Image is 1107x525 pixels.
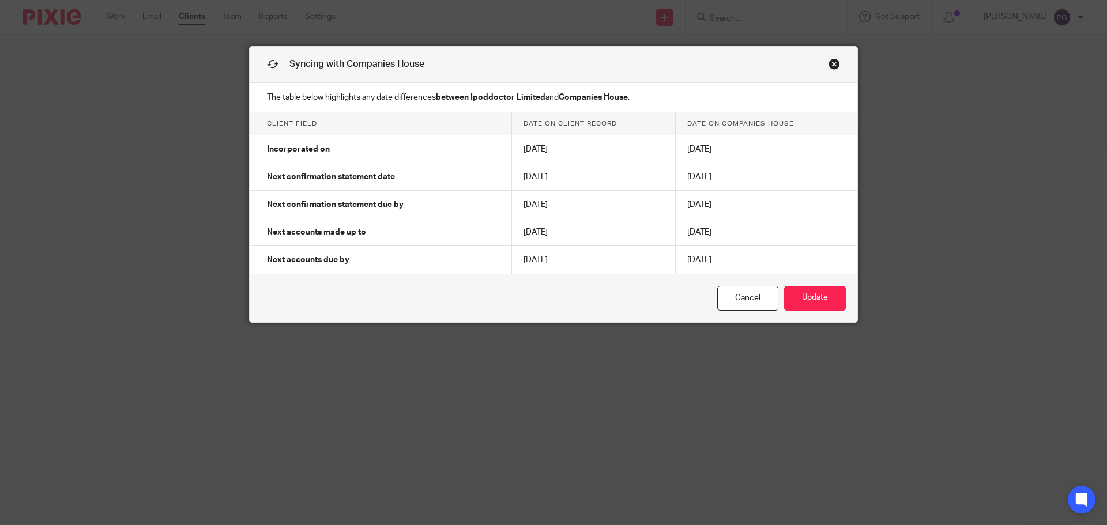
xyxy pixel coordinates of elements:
[717,286,778,311] a: Cancel
[676,246,857,274] td: [DATE]
[250,135,512,163] td: Incorporated on
[512,218,676,246] td: [DATE]
[250,83,857,112] p: The table below highlights any date differences and .
[250,163,512,191] td: Next confirmation statement date
[676,218,857,246] td: [DATE]
[784,286,846,311] button: Update
[436,93,545,101] strong: between Ipoddoctor Limited
[676,163,857,191] td: [DATE]
[250,191,512,218] td: Next confirmation statement due by
[676,112,857,135] th: Date on Companies House
[559,93,628,101] strong: Companies House
[676,135,857,163] td: [DATE]
[512,112,676,135] th: Date on client record
[250,112,512,135] th: Client field
[676,191,857,218] td: [DATE]
[829,58,840,74] a: Close this dialog window
[512,163,676,191] td: [DATE]
[289,59,424,69] span: Syncing with Companies House
[250,218,512,246] td: Next accounts made up to
[512,135,676,163] td: [DATE]
[512,191,676,218] td: [DATE]
[512,246,676,274] td: [DATE]
[250,246,512,274] td: Next accounts due by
